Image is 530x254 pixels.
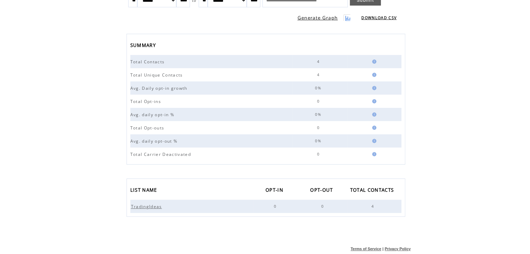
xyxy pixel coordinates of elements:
span: Total Opt-ins [130,98,163,104]
span: 4 [317,72,321,77]
img: help.gif [370,112,376,117]
span: Avg. Daily opt-in growth [130,85,189,91]
span: 0 [321,204,325,209]
span: Total Contacts [130,59,167,65]
span: LIST NAME [130,185,159,197]
span: 4 [371,204,376,209]
a: TOTAL CONTACTS [350,185,398,197]
span: OPT-IN [266,185,285,197]
span: Total Unique Contacts [130,72,185,78]
span: TradingIdeas [131,204,164,209]
span: 0% [315,138,323,143]
img: help.gif [370,59,376,64]
a: OPT-OUT [310,185,336,197]
span: SUMMARY [130,40,158,52]
a: TradingIdeas [130,204,164,208]
img: help.gif [370,73,376,77]
span: Total Carrier Deactivated [130,151,193,157]
img: help.gif [370,152,376,156]
span: 0 [317,152,321,157]
span: TOTAL CONTACTS [350,185,396,197]
img: help.gif [370,86,376,90]
a: OPT-IN [266,185,287,197]
span: 0% [315,112,323,117]
span: | [382,247,383,251]
a: Privacy Policy [385,247,411,251]
a: Generate Graph [298,15,338,21]
span: 0% [315,86,323,90]
span: 0 [317,125,321,130]
img: help.gif [370,126,376,130]
span: Avg. daily opt-in % [130,112,176,118]
a: LIST NAME [130,185,161,197]
img: help.gif [370,139,376,143]
span: 4 [317,59,321,64]
a: DOWNLOAD CSV [361,15,397,20]
span: OPT-OUT [310,185,335,197]
span: 0 [317,99,321,104]
img: help.gif [370,99,376,103]
span: Avg. daily opt-out % [130,138,179,144]
span: Total Opt-outs [130,125,166,131]
a: Terms of Service [351,247,381,251]
span: 0 [274,204,278,209]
